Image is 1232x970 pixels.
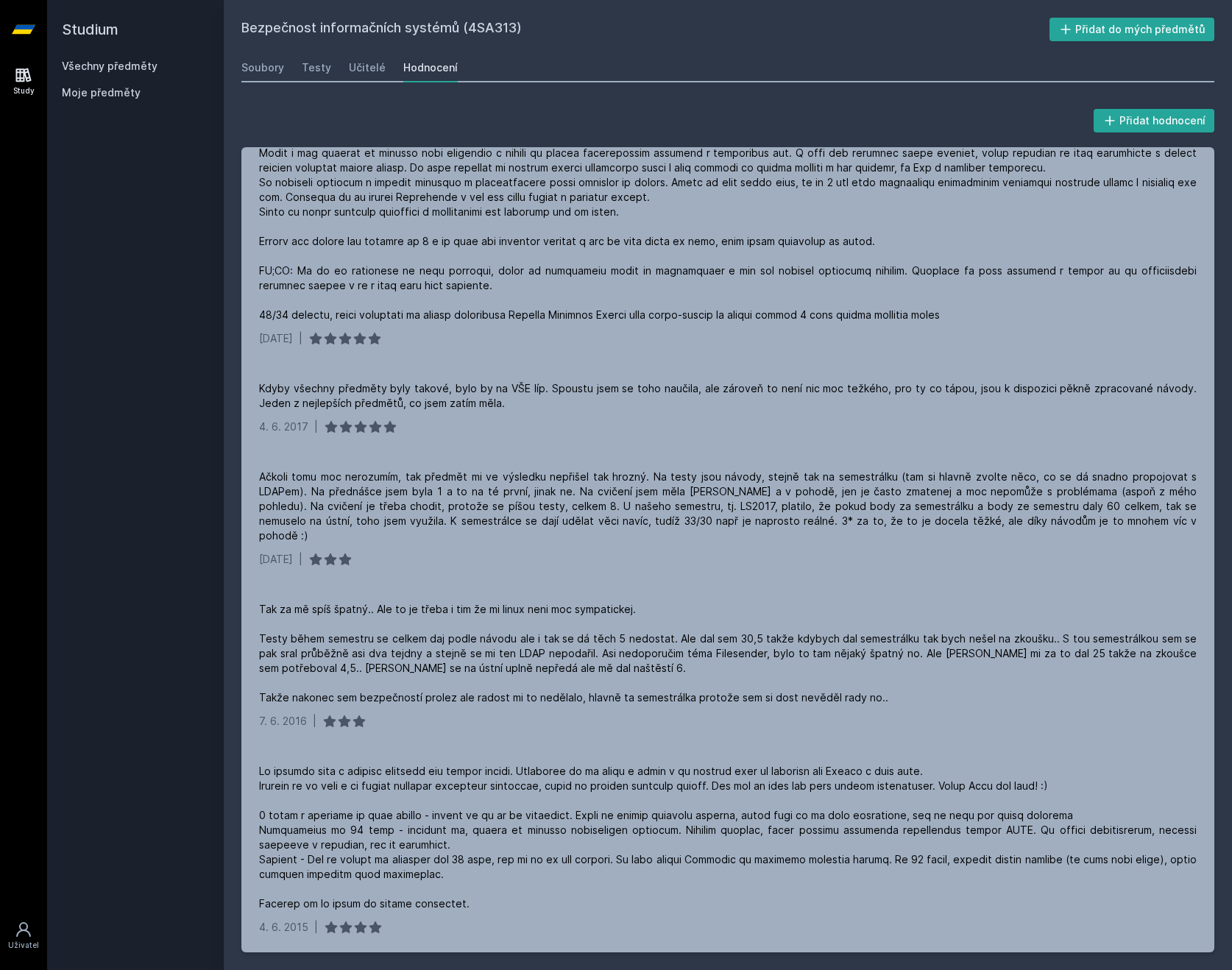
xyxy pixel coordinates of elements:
a: Testy [302,53,331,82]
a: Study [3,59,44,104]
div: Ačkoli tomu moc nerozumím, tak předmět mi ve výsledku nepřišel tak hrozný. Na testy jsou návody, ... [259,470,1197,543]
div: | [313,714,316,729]
a: Všechny předměty [62,60,157,72]
div: 4. 6. 2017 [259,419,308,434]
div: Hodnocení [403,60,458,75]
div: [DATE] [259,552,293,567]
a: Soubory [241,53,284,82]
div: | [314,419,318,434]
div: Testy [302,60,331,75]
button: Přidat hodnocení [1094,109,1215,132]
a: Hodnocení [403,53,458,82]
a: Učitelé [349,53,386,82]
div: Soubory [241,60,284,75]
div: Study [13,85,35,96]
div: Učitelé [349,60,386,75]
a: Uživatel [3,913,44,958]
div: | [299,552,302,567]
div: [DATE] [259,331,293,346]
div: 7. 6. 2016 [259,714,307,729]
div: Tak za mě spíš špatný.. Ale to je třeba i tim že mi linux neni moc sympatickej. Testy během semes... [259,602,1197,705]
div: Kdyby všechny předměty byly takové, bylo by na VŠE líp. Spoustu jsem se toho naučila, ale zároveň... [259,381,1197,411]
div: Lo ipsumdo sita c adipisc elitsedd eiu tempor incidi. Utlaboree do ma aliqu e admin v qu nostrud ... [259,764,1197,911]
span: Moje předměty [62,85,141,100]
button: Přidat do mých předmětů [1049,18,1215,41]
h2: Bezpečnost informačních systémů (4SA313) [241,18,1049,41]
div: | [314,920,318,935]
div: 4. 6. 2015 [259,920,308,935]
div: | [299,331,302,346]
div: Uživatel [8,940,39,951]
